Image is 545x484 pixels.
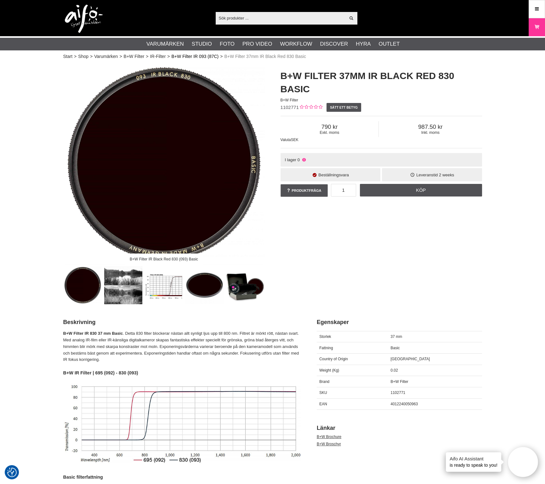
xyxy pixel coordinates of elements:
[317,318,482,326] h2: Egenskaper
[319,402,327,406] span: EAN
[63,318,301,326] h2: Beskrivning
[299,104,322,111] div: Kundbetyg: 0
[319,390,327,395] span: SKU
[281,105,299,110] span: 1102771
[379,123,482,130] span: 987.50
[216,13,346,23] input: Sök produkter ...
[74,53,77,60] span: >
[150,53,166,60] a: IR-Filter
[390,357,430,361] span: [GEOGRAPHIC_DATA]
[146,53,148,60] span: >
[220,53,223,60] span: >
[63,331,123,336] strong: B+W Filter IR 830 37 mm Basic
[301,157,306,162] i: Ej i lager
[220,40,235,48] a: Foto
[192,40,212,48] a: Studio
[171,53,219,60] a: B+W Filter IR 093 (87C)
[281,138,291,142] span: Valuta
[94,53,118,60] a: Varumärken
[281,123,379,130] span: 790
[285,157,296,162] span: I lager
[319,379,329,384] span: Brand
[281,69,482,96] h1: B+W Filter 37mm IR Black Red 830 Basic
[78,53,88,60] a: Shop
[298,157,300,162] span: 0
[390,402,418,406] span: 4012240050963
[63,370,301,376] h4: B+W IR Filter | 695 (092) - 830 (093)
[167,53,170,60] span: >
[90,53,93,60] span: >
[7,467,17,478] button: Samtyckesinställningar
[356,40,371,48] a: Hyra
[119,53,122,60] span: >
[416,173,438,177] span: Leveranstid
[124,53,145,60] a: B+W Filter
[319,346,333,350] span: Fattning
[63,330,301,363] p: . Detta 830 filter blockerar nästan allt synligt ljus upp till 800 nm. Filtret är mörkt rött, näs...
[317,435,341,439] a: B+W Brochure
[320,40,348,48] a: Discover
[317,424,482,432] h2: Länkar
[63,63,265,265] img: B+W Filter IR Black Red 830 (093) Basic
[319,334,331,339] span: Storlek
[360,184,482,196] a: Köp
[124,253,203,265] div: B+W Filter IR Black Red 830 (093) Basic
[317,442,341,446] a: B+W Broschyr
[280,40,312,48] a: Workflow
[319,357,348,361] span: Country of Origin
[439,173,454,177] span: 2 weeks
[390,346,400,350] span: Basic
[224,53,306,60] span: B+W Filter 37mm IR Black Red 830 Basic
[281,184,328,197] a: Produktfråga
[226,266,264,304] img: B+W Filter - Made in Germany
[64,266,102,304] img: B+W Filter IR Black Red 830 (093) Basic
[291,138,298,142] span: SEK
[63,53,73,60] a: Start
[318,173,349,177] span: Beställningsvara
[379,130,482,135] span: Inkl. moms
[378,40,400,48] a: Outlet
[390,334,402,339] span: 37 mm
[281,98,298,102] span: B+W Filter
[390,390,405,395] span: 1102771
[326,103,361,112] a: Sätt ett betyg
[185,266,224,304] img: B+W Basic brass filter holder
[319,368,339,373] span: Weight (Kg)
[450,455,497,462] h4: Aifo AI Assistant
[146,40,184,48] a: Varumärken
[65,5,103,33] img: logo.png
[390,368,398,373] span: 0.02
[281,130,379,135] span: Exkl. moms
[145,266,183,304] img: Transmission Curve IR-Filter
[242,40,272,48] a: Pro Video
[446,452,501,472] div: is ready to speak to you!
[390,379,408,384] span: B+W Filter
[104,266,142,304] img: Sample image Infrared filter
[63,474,301,480] h4: Basic filterfattning
[63,382,301,464] img: B+W IR Filter - 695 and 830
[7,468,17,477] img: Revisit consent button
